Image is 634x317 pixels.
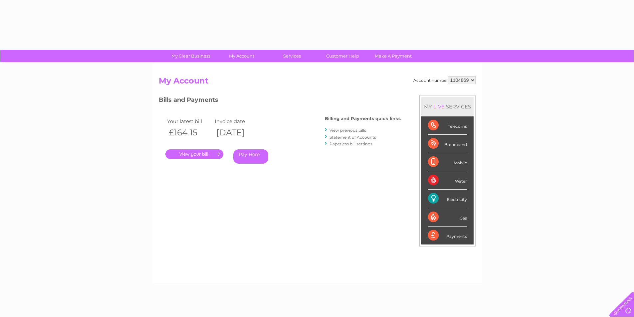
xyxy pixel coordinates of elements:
[233,149,268,164] a: Pay Here
[428,227,467,244] div: Payments
[428,116,467,135] div: Telecoms
[213,126,261,139] th: [DATE]
[428,190,467,208] div: Electricity
[159,95,401,107] h3: Bills and Payments
[428,171,467,190] div: Water
[421,97,474,116] div: MY SERVICES
[428,208,467,227] div: Gas
[329,135,376,140] a: Statement of Accounts
[428,153,467,171] div: Mobile
[329,128,366,133] a: View previous bills
[366,50,421,62] a: Make A Payment
[329,141,372,146] a: Paperless bill settings
[165,126,213,139] th: £164.15
[413,76,476,84] div: Account number
[163,50,218,62] a: My Clear Business
[265,50,319,62] a: Services
[325,116,401,121] h4: Billing and Payments quick links
[165,117,213,126] td: Your latest bill
[315,50,370,62] a: Customer Help
[213,117,261,126] td: Invoice date
[159,76,476,89] h2: My Account
[214,50,269,62] a: My Account
[428,135,467,153] div: Broadband
[165,149,223,159] a: .
[432,103,446,110] div: LIVE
